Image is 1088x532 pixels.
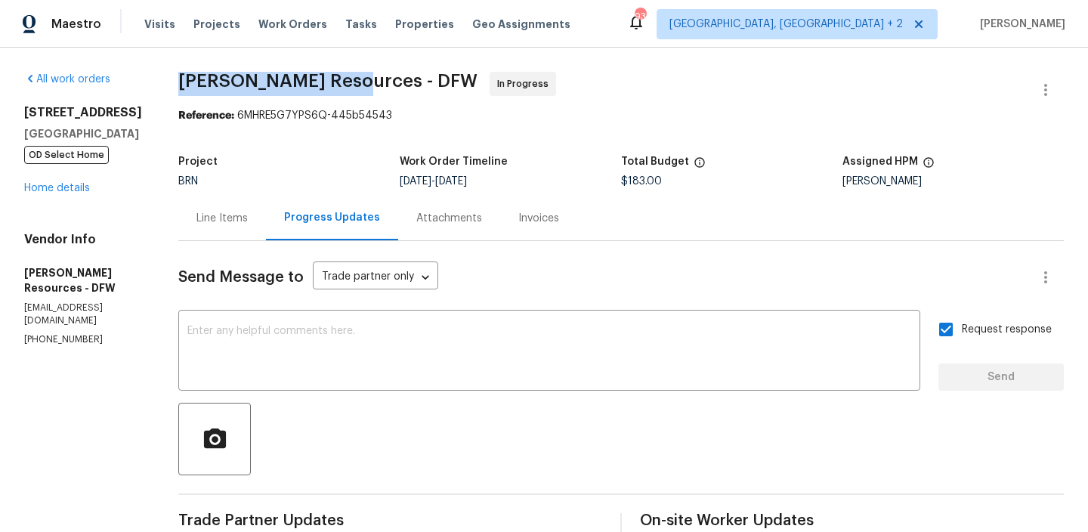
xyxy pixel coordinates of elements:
span: Work Orders [258,17,327,32]
span: [DATE] [400,176,431,187]
span: Visits [144,17,175,32]
span: [PERSON_NAME] Resources - DFW [178,72,478,90]
h4: Vendor Info [24,232,142,247]
span: Tasks [345,19,377,29]
a: Home details [24,183,90,193]
div: Attachments [416,211,482,226]
span: Maestro [51,17,101,32]
div: 93 [635,9,645,24]
span: [DATE] [435,176,467,187]
h5: Work Order Timeline [400,156,508,167]
h2: [STREET_ADDRESS] [24,105,142,120]
span: - [400,176,467,187]
span: [PERSON_NAME] [974,17,1065,32]
span: Projects [193,17,240,32]
span: Send Message to [178,270,304,285]
p: [EMAIL_ADDRESS][DOMAIN_NAME] [24,302,142,327]
span: $183.00 [621,176,662,187]
h5: Total Budget [621,156,689,167]
h5: [GEOGRAPHIC_DATA] [24,126,142,141]
span: OD Select Home [24,146,109,164]
h5: Assigned HPM [842,156,918,167]
span: Geo Assignments [472,17,570,32]
span: The hpm assigned to this work order. [923,156,935,176]
h5: Project [178,156,218,167]
span: Properties [395,17,454,32]
div: Progress Updates [284,210,380,225]
b: Reference: [178,110,234,121]
div: 6MHRE5G7YPS6Q-445b54543 [178,108,1064,123]
div: Line Items [196,211,248,226]
span: [GEOGRAPHIC_DATA], [GEOGRAPHIC_DATA] + 2 [669,17,903,32]
div: [PERSON_NAME] [842,176,1064,187]
p: [PHONE_NUMBER] [24,333,142,346]
span: BRN [178,176,198,187]
span: Request response [962,322,1052,338]
h5: [PERSON_NAME] Resources - DFW [24,265,142,295]
span: On-site Worker Updates [640,513,1064,528]
span: Trade Partner Updates [178,513,602,528]
span: The total cost of line items that have been proposed by Opendoor. This sum includes line items th... [694,156,706,176]
span: In Progress [497,76,555,91]
a: All work orders [24,74,110,85]
div: Invoices [518,211,559,226]
div: Trade partner only [313,265,438,290]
